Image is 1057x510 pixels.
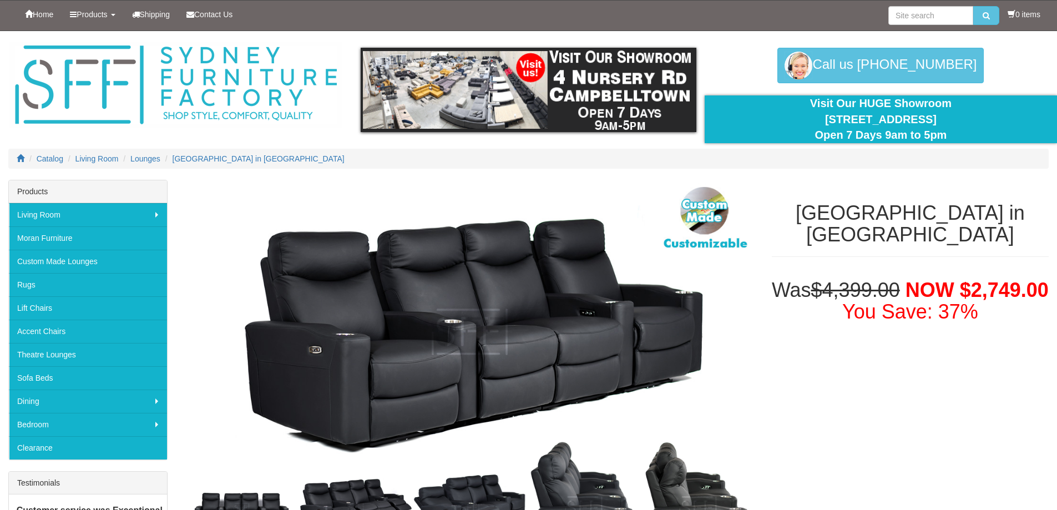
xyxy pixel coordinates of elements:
a: Theatre Lounges [9,343,167,366]
a: Lounges [130,154,160,163]
a: Dining [9,390,167,413]
a: Bedroom [9,413,167,436]
a: Shipping [124,1,179,28]
div: Testimonials [9,472,167,494]
img: Sydney Furniture Factory [9,42,342,128]
h1: Was [772,279,1049,323]
div: Visit Our HUGE Showroom [STREET_ADDRESS] Open 7 Days 9am to 5pm [713,95,1049,143]
h1: [GEOGRAPHIC_DATA] in [GEOGRAPHIC_DATA] [772,202,1049,246]
span: Contact Us [194,10,232,19]
span: Home [33,10,53,19]
a: Rugs [9,273,167,296]
a: Catalog [37,154,63,163]
input: Site search [888,6,973,25]
span: Products [77,10,107,19]
a: Products [62,1,123,28]
a: Sofa Beds [9,366,167,390]
a: Clearance [9,436,167,459]
font: You Save: 37% [842,300,978,323]
a: Lift Chairs [9,296,167,320]
a: Living Room [75,154,119,163]
del: $4,399.00 [811,279,900,301]
a: Living Room [9,203,167,226]
a: [GEOGRAPHIC_DATA] in [GEOGRAPHIC_DATA] [173,154,345,163]
img: showroom.gif [361,48,696,132]
div: Products [9,180,167,203]
a: Contact Us [178,1,241,28]
span: NOW $2,749.00 [906,279,1049,301]
a: Moran Furniture [9,226,167,250]
span: Shipping [140,10,170,19]
a: Custom Made Lounges [9,250,167,273]
a: Home [17,1,62,28]
a: Accent Chairs [9,320,167,343]
li: 0 items [1008,9,1040,20]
